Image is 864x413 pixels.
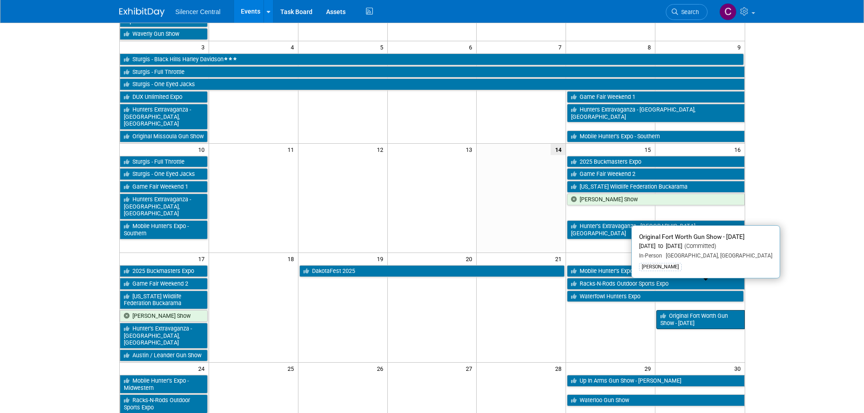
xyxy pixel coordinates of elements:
span: 13 [465,144,476,155]
div: [PERSON_NAME] [639,263,682,271]
a: [US_STATE] Wildlife Federation Buckarama [567,181,744,193]
span: 5 [379,41,387,53]
span: 16 [733,144,745,155]
a: Original Missoula Gun Show [120,131,208,142]
a: Game Fair Weekend 1 [120,181,208,193]
a: Waverly Gun Show [120,28,208,40]
a: Game Fair Weekend 1 [567,91,744,103]
span: 3 [200,41,209,53]
span: 27 [465,363,476,374]
a: 2025 Buckmasters Expo [120,265,208,277]
a: Mobile Hunter’s Expo - Midwestern [120,375,208,394]
a: Racks-N-Rods Outdoor Sports Expo [567,278,744,290]
span: Original Fort Worth Gun Show - [DATE] [639,233,745,240]
a: [PERSON_NAME] Show [567,194,744,205]
a: Hunters Extravaganza - [GEOGRAPHIC_DATA], [GEOGRAPHIC_DATA] [120,104,208,130]
span: 7 [557,41,566,53]
a: Hunter’s Extravaganza - [GEOGRAPHIC_DATA], [GEOGRAPHIC_DATA] [120,323,208,349]
a: Hunter’s Extravaganza - [GEOGRAPHIC_DATA], [GEOGRAPHIC_DATA] [567,220,744,239]
span: 15 [644,144,655,155]
a: Hunters Extravaganza - [GEOGRAPHIC_DATA], [GEOGRAPHIC_DATA] [120,194,208,219]
a: DakotaFest 2025 [299,265,565,277]
span: 4 [290,41,298,53]
span: 17 [197,253,209,264]
span: 28 [554,363,566,374]
a: Search [666,4,708,20]
span: 10 [197,144,209,155]
a: DUX Unlimited Expo [120,91,208,103]
div: [DATE] to [DATE] [639,243,772,250]
a: Game Fair Weekend 2 [120,278,208,290]
span: (Committed) [682,243,716,249]
span: Silencer Central [176,8,221,15]
a: [US_STATE] Wildlife Federation Buckarama [120,291,208,309]
a: Game Fair Weekend 2 [567,168,744,180]
a: Sturgis - Full Throttle [120,156,208,168]
a: Mobile Hunter’s Expo - Southern [567,131,744,142]
a: Up In Arms Gun Show - [PERSON_NAME] [567,375,744,387]
span: Search [678,9,699,15]
a: Sturgis - One Eyed Jacks [120,78,745,90]
span: 19 [376,253,387,264]
span: 26 [376,363,387,374]
img: Cade Cox [719,3,737,20]
a: Mobile Hunter’s Expo - Midwestern [567,265,744,277]
span: 12 [376,144,387,155]
span: 24 [197,363,209,374]
span: 20 [465,253,476,264]
a: [PERSON_NAME] Show [120,310,208,322]
img: ExhibitDay [119,8,165,17]
a: Racks-N-Rods Outdoor Sports Expo [120,394,208,413]
span: In-Person [639,253,662,259]
a: Original Fort Worth Gun Show - [DATE] [656,310,744,329]
span: 30 [733,363,745,374]
span: 25 [287,363,298,374]
a: Sturgis - Black Hills Harley Davidson [120,53,744,65]
a: Mobile Hunter’s Expo - Southern [120,220,208,239]
span: 9 [737,41,745,53]
span: 18 [287,253,298,264]
span: [GEOGRAPHIC_DATA], [GEOGRAPHIC_DATA] [662,253,772,259]
a: Hunters Extravaganza - [GEOGRAPHIC_DATA], [GEOGRAPHIC_DATA] [567,104,744,122]
span: 14 [551,144,566,155]
span: 8 [647,41,655,53]
span: 21 [554,253,566,264]
a: Waterfowl Hunters Expo [567,291,743,302]
a: Sturgis - One Eyed Jacks [120,168,208,180]
span: 11 [287,144,298,155]
a: Austin / Leander Gun Show [120,350,208,361]
a: Waterloo Gun Show [567,394,744,406]
span: 29 [644,363,655,374]
a: 2025 Buckmasters Expo [567,156,744,168]
a: Sturgis - Full Throttle [120,66,745,78]
span: 6 [468,41,476,53]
